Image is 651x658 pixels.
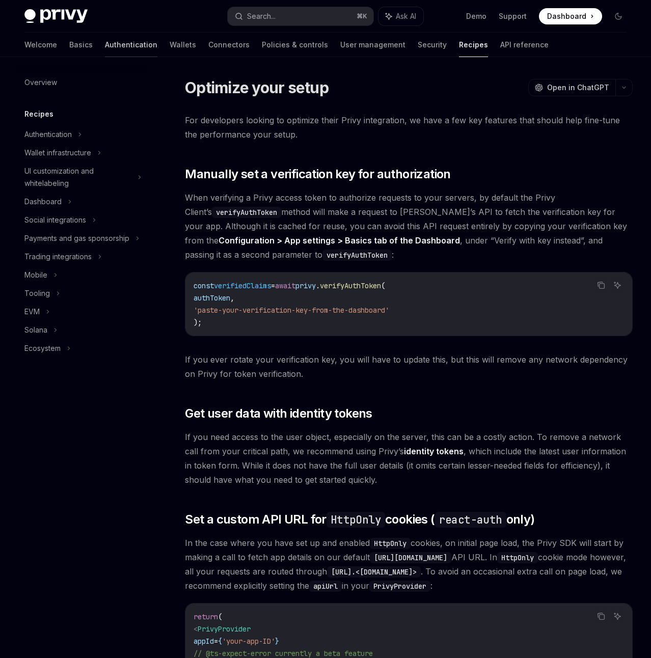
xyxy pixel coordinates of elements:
[24,306,40,318] div: EVM
[611,279,624,292] button: Ask AI
[218,637,222,646] span: {
[24,324,47,336] div: Solana
[275,637,279,646] span: }
[214,637,218,646] span: =
[24,76,57,89] div: Overview
[185,190,633,262] span: When verifying a Privy access token to authorize requests to your servers, by default the Privy C...
[105,33,157,57] a: Authentication
[295,281,316,290] span: privy
[230,293,234,303] span: ,
[208,33,250,57] a: Connectors
[24,269,47,281] div: Mobile
[539,8,602,24] a: Dashboard
[610,8,627,24] button: Toggle dark mode
[194,624,198,634] span: <
[499,11,527,21] a: Support
[262,33,328,57] a: Policies & controls
[322,250,392,261] code: verifyAuthToken
[275,281,295,290] span: await
[547,11,586,21] span: Dashboard
[459,33,488,57] a: Recipes
[185,78,329,97] h1: Optimize your setup
[370,538,411,549] code: HttpOnly
[247,10,276,22] div: Search...
[528,79,615,96] button: Open in ChatGPT
[185,166,451,182] span: Manually set a verification key for authorization
[396,11,416,21] span: Ask AI
[369,581,430,592] code: PrivyProvider
[185,405,372,422] span: Get user data with identity tokens
[309,581,342,592] code: apiUrl
[497,552,538,563] code: HttpOnly
[435,512,506,528] code: react-auth
[24,342,61,354] div: Ecosystem
[466,11,486,21] a: Demo
[320,281,381,290] span: verifyAuthToken
[24,9,88,23] img: dark logo
[404,446,464,457] a: identity tokens
[185,113,633,142] span: For developers looking to optimize their Privy integration, we have a few key features that shoul...
[500,33,549,57] a: API reference
[316,281,320,290] span: .
[194,293,230,303] span: authToken
[194,306,389,315] span: 'paste-your-verification-key-from-the-dashboard'
[357,12,367,20] span: ⌘ K
[16,73,147,92] a: Overview
[24,214,86,226] div: Social integrations
[378,7,423,25] button: Ask AI
[194,612,218,621] span: return
[185,511,534,528] span: Set a custom API URL for cookies ( only)
[170,33,196,57] a: Wallets
[24,108,53,120] h5: Recipes
[24,128,72,141] div: Authentication
[194,649,373,658] span: // @ts-expect-error currently a beta feature
[218,612,222,621] span: (
[69,33,93,57] a: Basics
[24,147,91,159] div: Wallet infrastructure
[24,232,129,244] div: Payments and gas sponsorship
[327,566,421,578] code: [URL].<[DOMAIN_NAME]>
[219,235,460,246] a: Configuration > App settings > Basics tab of the Dashboard
[24,287,50,299] div: Tooling
[222,637,275,646] span: 'your-app-ID'
[24,251,92,263] div: Trading integrations
[381,281,385,290] span: (
[594,610,608,623] button: Copy the contents from the code block
[271,281,275,290] span: =
[214,281,271,290] span: verifiedClaims
[24,33,57,57] a: Welcome
[194,281,214,290] span: const
[340,33,405,57] a: User management
[611,610,624,623] button: Ask AI
[198,624,251,634] span: PrivyProvider
[185,536,633,593] span: In the case where you have set up and enabled cookies, on initial page load, the Privy SDK will s...
[212,207,281,218] code: verifyAuthToken
[228,7,373,25] button: Search...⌘K
[194,318,202,327] span: );
[327,512,385,528] code: HttpOnly
[185,430,633,487] span: If you need access to the user object, especially on the server, this can be a costly action. To ...
[370,552,451,563] code: [URL][DOMAIN_NAME]
[418,33,447,57] a: Security
[547,83,609,93] span: Open in ChatGPT
[24,196,62,208] div: Dashboard
[185,352,633,381] span: If you ever rotate your verification key, you will have to update this, but this will remove any ...
[194,637,214,646] span: appId
[594,279,608,292] button: Copy the contents from the code block
[24,165,131,189] div: UI customization and whitelabeling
